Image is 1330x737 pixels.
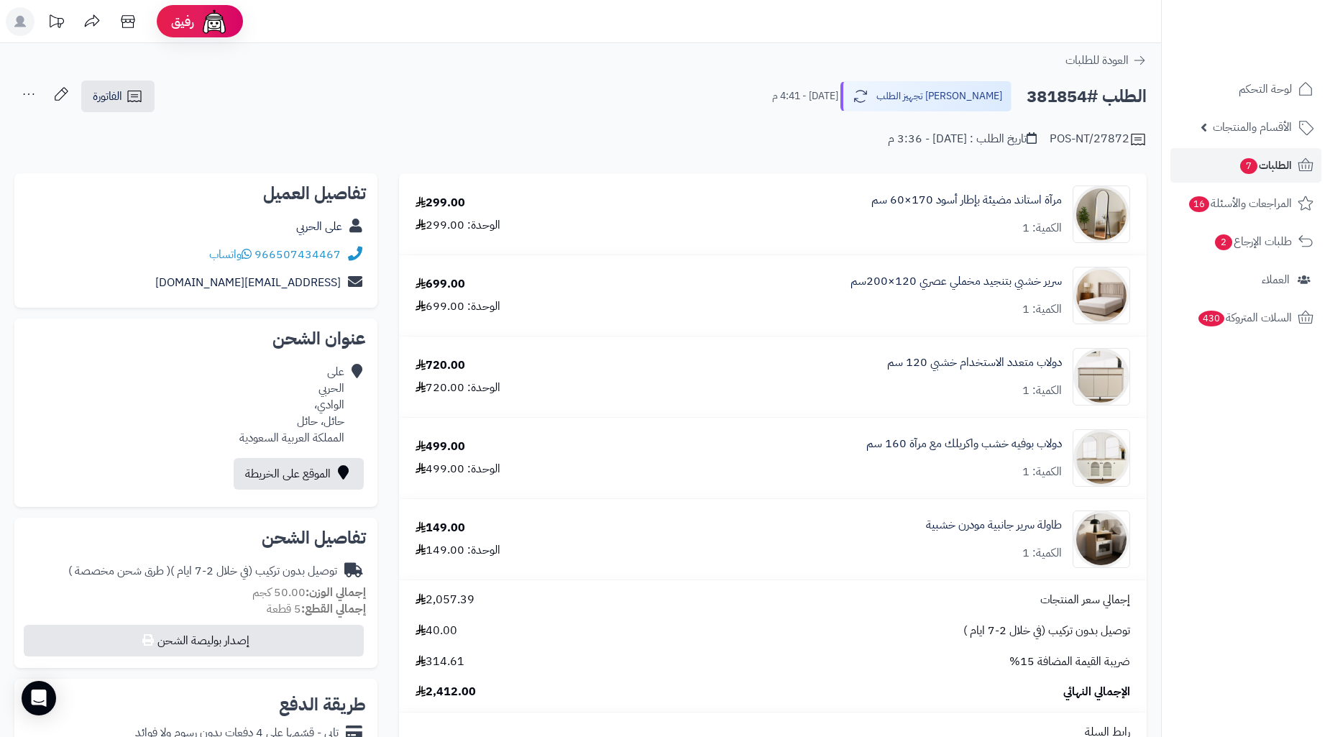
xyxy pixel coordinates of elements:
a: سرير خشبي بتنجيد مخملي عصري 120×200سم [850,273,1062,290]
div: 149.00 [416,520,465,536]
span: 314.61 [416,654,464,670]
a: على الحربي [296,218,342,235]
a: [EMAIL_ADDRESS][DOMAIN_NAME] [155,274,341,291]
a: المراجعات والأسئلة16 [1170,186,1321,221]
span: 430 [1198,311,1225,326]
span: طلبات الإرجاع [1214,232,1292,252]
span: 2,057.39 [416,592,474,608]
span: الفاتورة [93,88,122,105]
div: تاريخ الطلب : [DATE] - 3:36 م [888,131,1037,147]
div: الكمية: 1 [1022,220,1062,237]
span: لوحة التحكم [1239,79,1292,99]
span: العودة للطلبات [1065,52,1129,69]
img: 1753775293-1-90x90.jpg [1073,186,1129,243]
a: الطلبات7 [1170,148,1321,183]
img: logo-2.png [1232,34,1316,64]
a: واتساب [209,246,252,263]
a: طلبات الإرجاع2 [1170,224,1321,259]
span: المراجعات والأسئلة [1188,193,1292,214]
a: الفاتورة [81,81,155,112]
div: على الحربي الوادي، حائل، حائل المملكة العربية السعودية [239,364,344,446]
small: [DATE] - 4:41 م [772,89,838,104]
div: الوحدة: 699.00 [416,298,500,315]
span: 2,412.00 [416,684,476,700]
span: 40.00 [416,623,457,639]
span: رفيق [171,13,194,30]
span: 2 [1215,234,1232,250]
span: ( طرق شحن مخصصة ) [68,562,170,580]
span: الأقسام والمنتجات [1213,117,1292,137]
button: [PERSON_NAME] تجهيز الطلب [840,81,1012,111]
div: Open Intercom Messenger [22,681,56,715]
img: 1757487177-1-90x90.jpg [1073,348,1129,406]
div: POS-NT/27872 [1050,131,1147,148]
div: الكمية: 1 [1022,301,1062,318]
a: 966507434467 [254,246,341,263]
h2: طريقة الدفع [279,696,366,713]
a: دولاب بوفيه خشب واكريلك مع مرآة 160 سم [866,436,1062,452]
small: 5 قطعة [267,600,366,618]
a: طاولة سرير جانبية مودرن خشبية [926,517,1062,534]
a: مرآة استاند مضيئة بإطار أسود 170×60 سم [871,192,1062,209]
img: ai-face.png [200,7,229,36]
div: 699.00 [416,276,465,293]
div: الكمية: 1 [1022,383,1062,399]
img: 1758961140-110117010030-90x90.jpg [1073,511,1129,568]
span: ضريبة القيمة المضافة 15% [1009,654,1130,670]
h2: الطلب #381854 [1027,82,1147,111]
div: 299.00 [416,195,465,211]
div: الكمية: 1 [1022,464,1062,480]
img: 1757932228-1-90x90.jpg [1073,429,1129,487]
span: السلات المتروكة [1197,308,1292,328]
span: العملاء [1262,270,1290,290]
img: 1756283185-1-90x90.jpg [1073,267,1129,324]
div: الكمية: 1 [1022,545,1062,562]
a: السلات المتروكة430 [1170,301,1321,335]
div: 720.00 [416,357,465,374]
div: الوحدة: 299.00 [416,217,500,234]
div: الوحدة: 499.00 [416,461,500,477]
a: تحديثات المنصة [38,7,74,40]
a: دولاب متعدد الاستخدام خشبي 120 سم [887,354,1062,371]
span: الإجمالي النهائي [1063,684,1130,700]
a: لوحة التحكم [1170,72,1321,106]
div: 499.00 [416,439,465,455]
small: 50.00 كجم [252,584,366,601]
a: العودة للطلبات [1065,52,1147,69]
h2: تفاصيل الشحن [26,529,366,546]
h2: تفاصيل العميل [26,185,366,202]
span: توصيل بدون تركيب (في خلال 2-7 ايام ) [963,623,1130,639]
div: الوحدة: 720.00 [416,380,500,396]
h2: عنوان الشحن [26,330,366,347]
strong: إجمالي الوزن: [306,584,366,601]
button: إصدار بوليصة الشحن [24,625,364,656]
a: العملاء [1170,262,1321,297]
div: الوحدة: 149.00 [416,542,500,559]
div: توصيل بدون تركيب (في خلال 2-7 ايام ) [68,563,337,580]
span: 16 [1189,196,1210,212]
span: إجمالي سعر المنتجات [1040,592,1130,608]
span: الطلبات [1239,155,1292,175]
a: الموقع على الخريطة [234,458,364,490]
span: 7 [1240,158,1257,174]
strong: إجمالي القطع: [301,600,366,618]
